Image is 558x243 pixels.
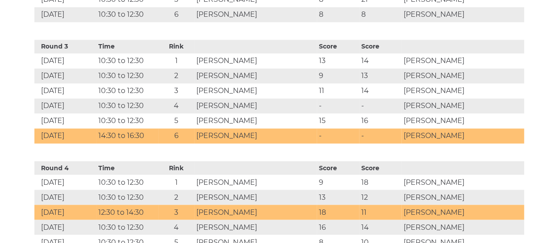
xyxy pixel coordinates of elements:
[34,161,97,175] th: Round 4
[317,68,359,83] td: 9
[194,128,317,143] td: [PERSON_NAME]
[401,128,524,143] td: [PERSON_NAME]
[158,175,194,190] td: 1
[158,161,194,175] th: Rink
[34,68,97,83] td: [DATE]
[34,128,97,143] td: [DATE]
[317,83,359,98] td: 11
[359,161,401,175] th: Score
[96,190,158,205] td: 10:30 to 12:30
[158,40,194,53] th: Rink
[194,98,317,113] td: [PERSON_NAME]
[194,7,317,22] td: [PERSON_NAME]
[401,220,524,235] td: [PERSON_NAME]
[194,83,317,98] td: [PERSON_NAME]
[96,83,158,98] td: 10:30 to 12:30
[317,7,359,22] td: 8
[401,113,524,128] td: [PERSON_NAME]
[96,68,158,83] td: 10:30 to 12:30
[158,205,194,220] td: 3
[96,175,158,190] td: 10:30 to 12:30
[401,53,524,68] td: [PERSON_NAME]
[194,190,317,205] td: [PERSON_NAME]
[317,113,359,128] td: 15
[96,98,158,113] td: 10:30 to 12:30
[34,83,97,98] td: [DATE]
[401,205,524,220] td: [PERSON_NAME]
[158,190,194,205] td: 2
[96,205,158,220] td: 12:30 to 14:30
[359,40,401,53] th: Score
[34,190,97,205] td: [DATE]
[401,68,524,83] td: [PERSON_NAME]
[194,68,317,83] td: [PERSON_NAME]
[96,113,158,128] td: 10:30 to 12:30
[158,113,194,128] td: 5
[317,53,359,68] td: 13
[317,161,359,175] th: Score
[401,83,524,98] td: [PERSON_NAME]
[359,7,401,22] td: 8
[34,53,97,68] td: [DATE]
[401,175,524,190] td: [PERSON_NAME]
[359,190,401,205] td: 12
[158,53,194,68] td: 1
[359,205,401,220] td: 11
[34,220,97,235] td: [DATE]
[359,68,401,83] td: 13
[401,98,524,113] td: [PERSON_NAME]
[401,190,524,205] td: [PERSON_NAME]
[34,113,97,128] td: [DATE]
[158,220,194,235] td: 4
[194,220,317,235] td: [PERSON_NAME]
[317,40,359,53] th: Score
[96,128,158,143] td: 14:30 to 16:30
[317,175,359,190] td: 9
[96,40,158,53] th: Time
[359,53,401,68] td: 14
[158,98,194,113] td: 4
[317,220,359,235] td: 16
[359,175,401,190] td: 18
[34,175,97,190] td: [DATE]
[359,83,401,98] td: 14
[194,205,317,220] td: [PERSON_NAME]
[96,220,158,235] td: 10:30 to 12:30
[359,220,401,235] td: 14
[96,53,158,68] td: 10:30 to 12:30
[359,98,401,113] td: -
[194,175,317,190] td: [PERSON_NAME]
[158,68,194,83] td: 2
[96,7,158,22] td: 10:30 to 12:30
[34,98,97,113] td: [DATE]
[359,128,401,143] td: -
[194,113,317,128] td: [PERSON_NAME]
[96,161,158,175] th: Time
[317,98,359,113] td: -
[158,7,194,22] td: 6
[359,113,401,128] td: 16
[317,205,359,220] td: 18
[401,7,524,22] td: [PERSON_NAME]
[158,128,194,143] td: 6
[34,40,97,53] th: Round 3
[317,190,359,205] td: 13
[158,83,194,98] td: 3
[34,7,97,22] td: [DATE]
[34,205,97,220] td: [DATE]
[317,128,359,143] td: -
[194,53,317,68] td: [PERSON_NAME]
